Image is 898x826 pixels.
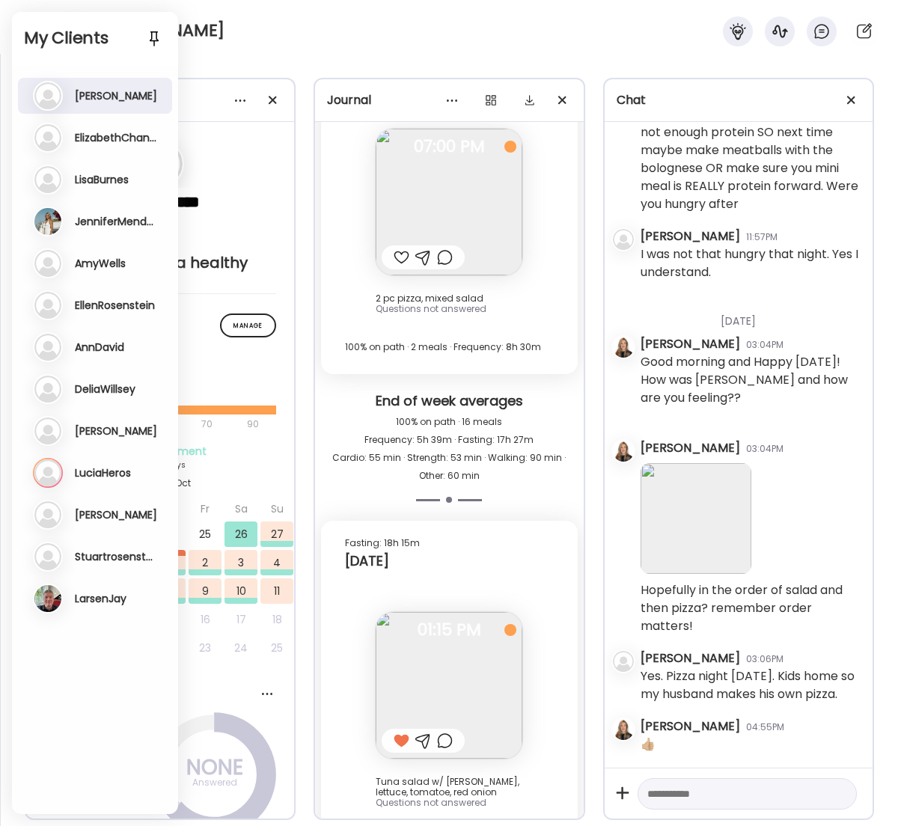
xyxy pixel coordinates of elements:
[641,439,740,457] div: [PERSON_NAME]
[260,578,293,604] div: 11
[75,215,159,228] h3: JenniferMendonca
[75,257,126,270] h3: AmyWells
[641,245,861,281] div: I was not that hungry that night. Yes I understand.
[260,550,293,575] div: 4
[641,718,740,735] div: [PERSON_NAME]
[613,719,634,740] img: avatars%2FC7qqOxmwlCb4p938VsoDHlkq1VT2
[746,230,778,244] div: 11:57PM
[75,592,126,605] h3: LarsenJay
[189,578,222,604] div: 9
[75,424,157,438] h3: [PERSON_NAME]
[345,534,553,552] div: Fasting: 18h 15m
[641,52,861,213] div: greens add fiber so are always a good idea when you can add them in. I am guessing 1/4 cup of sau...
[177,759,252,777] div: NONE
[613,441,634,462] img: avatars%2FC7qqOxmwlCb4p938VsoDHlkq1VT2
[75,299,155,312] h3: EllenRosenstein
[177,774,252,792] div: Answered
[75,508,157,521] h3: [PERSON_NAME]
[746,338,784,352] div: 03:04PM
[641,735,656,753] div: 👍🏼
[260,607,293,632] div: 18
[641,463,751,574] img: images%2FiJXXqmAw1DQL2KqiWrzZwmgui713%2FsXvnT12heFYHiUm4WROE%2F1jVQZlRFEGnwjowwBkey_240
[641,335,740,353] div: [PERSON_NAME]
[641,667,861,703] div: Yes. Pizza night [DATE]. Kids home so my husband makes his own pizza.
[376,129,522,275] img: images%2FiJXXqmAw1DQL2KqiWrzZwmgui713%2FsXvnT12heFYHiUm4WROE%2F1jVQZlRFEGnwjowwBkey_240
[224,521,257,547] div: 26
[641,353,861,425] div: Good morning and Happy [DATE]! How was [PERSON_NAME] and how are you feeling??
[189,496,222,521] div: Fr
[613,651,634,672] img: bg-avatar-default.svg
[24,27,166,49] h2: My Clients
[641,581,861,635] div: Hopefully in the order of salad and then pizza? remember order matters!
[189,550,222,575] div: 2
[746,442,784,456] div: 03:04PM
[376,777,522,798] div: Tuna salad w/ [PERSON_NAME], lettuce, tomatoe, red onion
[641,649,740,667] div: [PERSON_NAME]
[75,131,159,144] h3: ElizabethChandler
[220,313,276,337] div: Manage
[376,293,522,304] div: 2 pc pizza, mixed salad
[617,91,861,109] div: Chat
[345,552,553,570] div: [DATE]
[376,796,486,809] span: Questions not answered
[224,607,257,632] div: 17
[327,91,571,109] div: Journal
[75,466,131,480] h3: LuciaHeros
[75,89,157,103] h3: [PERSON_NAME]
[641,296,861,335] div: [DATE]
[75,382,135,396] h3: DeliaWillsey
[613,337,634,358] img: avatars%2FC7qqOxmwlCb4p938VsoDHlkq1VT2
[641,227,740,245] div: [PERSON_NAME]
[345,338,553,356] div: 100% on path · 2 meals · Frequency: 8h 30m
[189,521,222,547] div: 25
[327,413,571,485] div: 100% on path · 16 meals Frequency: 5h 39m · Fasting: 17h 27m Cardio: 55 min · Strength: 53 min · ...
[224,578,257,604] div: 10
[746,721,784,734] div: 04:55PM
[327,392,571,413] div: End of week averages
[189,607,222,632] div: 16
[245,415,260,433] div: 90
[75,173,129,186] h3: LisaBurnes
[260,521,293,547] div: 27
[260,496,293,521] div: Su
[260,635,293,661] div: 25
[224,496,257,521] div: Sa
[376,140,522,153] span: 07:00 PM
[746,652,784,666] div: 03:06PM
[189,635,222,661] div: 23
[376,623,522,637] span: 01:15 PM
[75,550,159,563] h3: Stuartrosenstein
[376,302,486,315] span: Questions not answered
[224,635,257,661] div: 24
[376,612,522,759] img: images%2FiJXXqmAw1DQL2KqiWrzZwmgui713%2FY1KKwCY7LNSjP3f7wAXw%2FHenr6iMgURauJ1cia9vO_240
[75,340,124,354] h3: AnnDavid
[224,550,257,575] div: 3
[613,229,634,250] img: bg-avatar-default.svg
